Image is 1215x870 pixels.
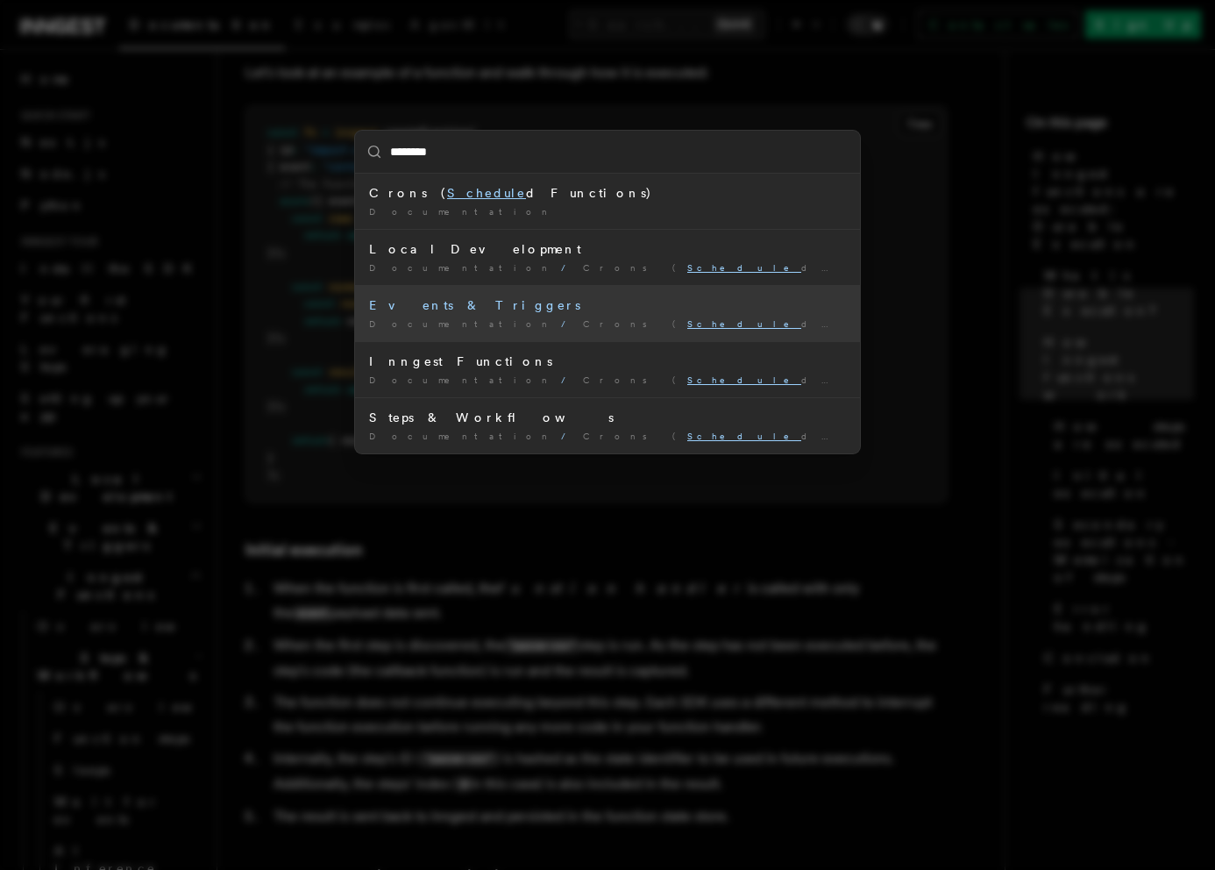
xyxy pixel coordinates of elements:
[583,431,979,441] span: Crons ( d Functions)
[561,318,576,329] span: /
[561,262,576,273] span: /
[369,374,554,385] span: Documentation
[369,296,846,314] div: Events & Triggers
[369,318,554,329] span: Documentation
[369,184,846,202] div: Crons ( d Functions)
[687,262,801,273] mark: Schedule
[369,431,554,441] span: Documentation
[583,262,979,273] span: Crons ( d Functions)
[369,262,554,273] span: Documentation
[687,374,801,385] mark: Schedule
[561,374,576,385] span: /
[687,431,801,441] mark: Schedule
[369,240,846,258] div: Local Development
[369,206,554,217] span: Documentation
[561,431,576,441] span: /
[687,318,801,329] mark: Schedule
[369,409,846,426] div: Steps & Workflows
[583,318,979,329] span: Crons ( d Functions)
[583,374,979,385] span: Crons ( d Functions)
[447,186,526,200] mark: Schedule
[369,353,846,370] div: Inngest Functions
